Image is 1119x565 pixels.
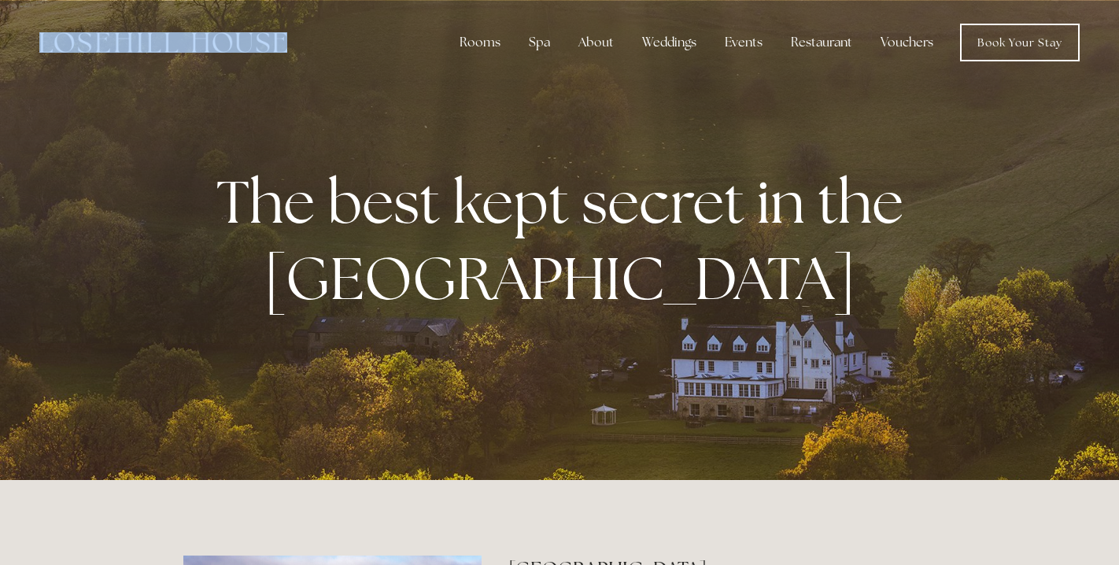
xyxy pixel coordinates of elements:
div: Spa [516,27,563,58]
a: Vouchers [868,27,946,58]
div: Events [712,27,775,58]
div: Rooms [447,27,513,58]
div: Restaurant [778,27,865,58]
img: Losehill House [39,32,287,53]
div: About [566,27,626,58]
div: Weddings [630,27,709,58]
a: Book Your Stay [960,24,1080,61]
strong: The best kept secret in the [GEOGRAPHIC_DATA] [216,163,916,317]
